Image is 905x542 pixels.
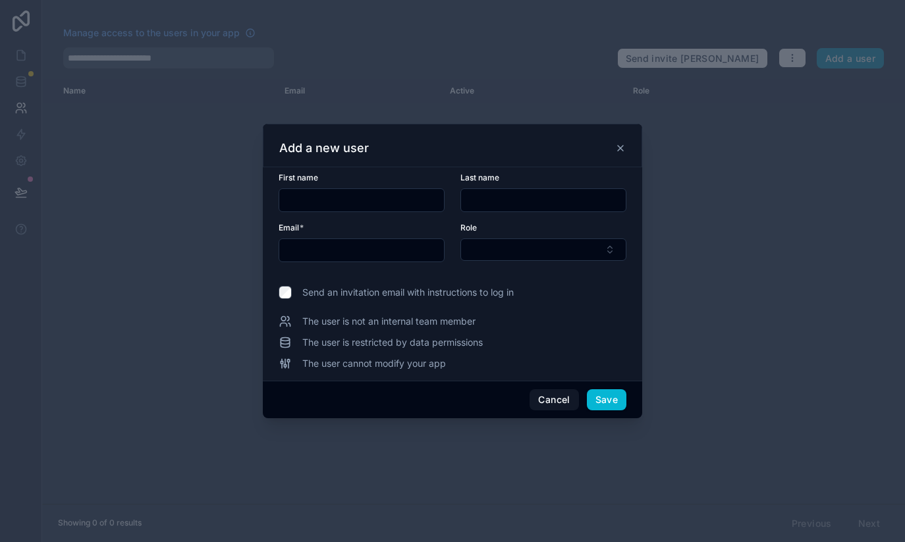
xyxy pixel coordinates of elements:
h3: Add a new user [279,140,369,156]
span: Role [460,223,477,232]
span: The user is restricted by data permissions [302,336,483,349]
span: Send an invitation email with instructions to log in [302,286,514,299]
span: Email [279,223,299,232]
span: The user cannot modify your app [302,357,446,370]
button: Save [587,389,626,410]
button: Cancel [530,389,578,410]
button: Select Button [460,238,626,261]
input: Send an invitation email with instructions to log in [279,286,292,299]
span: The user is not an internal team member [302,315,476,328]
span: First name [279,173,318,182]
span: Last name [460,173,499,182]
